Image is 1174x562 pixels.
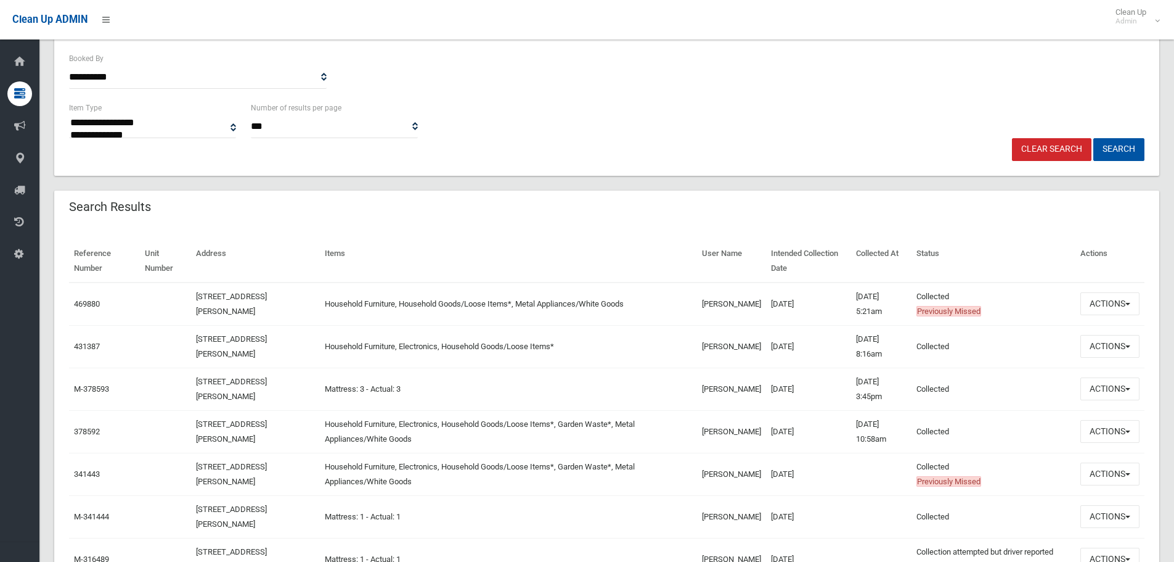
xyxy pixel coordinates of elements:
[697,410,766,453] td: [PERSON_NAME]
[911,325,1075,368] td: Collected
[74,427,100,436] a: 378592
[320,368,698,410] td: Mattress: 3 - Actual: 3
[196,334,267,358] a: [STREET_ADDRESS][PERSON_NAME]
[911,283,1075,326] td: Collected
[851,283,911,326] td: [DATE] 5:21am
[911,453,1075,495] td: Collected
[54,195,166,219] header: Search Results
[697,283,766,326] td: [PERSON_NAME]
[196,505,267,529] a: [STREET_ADDRESS][PERSON_NAME]
[916,476,981,487] span: Previously Missed
[697,368,766,410] td: [PERSON_NAME]
[320,410,698,453] td: Household Furniture, Electronics, Household Goods/Loose Items*, Garden Waste*, Metal Appliances/W...
[766,495,851,538] td: [DATE]
[851,325,911,368] td: [DATE] 8:16am
[74,342,100,351] a: 431387
[196,292,267,316] a: [STREET_ADDRESS][PERSON_NAME]
[851,240,911,283] th: Collected At
[320,453,698,495] td: Household Furniture, Electronics, Household Goods/Loose Items*, Garden Waste*, Metal Appliances/W...
[320,325,698,368] td: Household Furniture, Electronics, Household Goods/Loose Items*
[320,283,698,326] td: Household Furniture, Household Goods/Loose Items*, Metal Appliances/White Goods
[1012,138,1091,161] a: Clear Search
[74,384,109,394] a: M-378593
[1080,463,1139,486] button: Actions
[766,325,851,368] td: [DATE]
[191,240,319,283] th: Address
[320,495,698,538] td: Mattress: 1 - Actual: 1
[12,14,88,25] span: Clean Up ADMIN
[1109,7,1159,26] span: Clean Up
[140,240,191,283] th: Unit Number
[1093,138,1144,161] button: Search
[69,101,102,115] label: Item Type
[1080,335,1139,358] button: Actions
[911,495,1075,538] td: Collected
[251,101,341,115] label: Number of results per page
[766,453,851,495] td: [DATE]
[766,368,851,410] td: [DATE]
[916,306,981,316] span: Previously Missed
[196,462,267,486] a: [STREET_ADDRESS][PERSON_NAME]
[196,419,267,444] a: [STREET_ADDRESS][PERSON_NAME]
[911,410,1075,453] td: Collected
[1080,505,1139,528] button: Actions
[1080,378,1139,400] button: Actions
[851,368,911,410] td: [DATE] 3:45pm
[1115,17,1146,26] small: Admin
[74,299,100,308] a: 469880
[69,240,140,283] th: Reference Number
[697,325,766,368] td: [PERSON_NAME]
[851,410,911,453] td: [DATE] 10:58am
[697,453,766,495] td: [PERSON_NAME]
[911,240,1075,283] th: Status
[74,512,109,521] a: M-341444
[196,377,267,401] a: [STREET_ADDRESS][PERSON_NAME]
[320,240,698,283] th: Items
[766,283,851,326] td: [DATE]
[1080,292,1139,315] button: Actions
[1075,240,1144,283] th: Actions
[766,410,851,453] td: [DATE]
[1080,420,1139,443] button: Actions
[69,52,104,65] label: Booked By
[74,469,100,479] a: 341443
[697,240,766,283] th: User Name
[911,368,1075,410] td: Collected
[697,495,766,538] td: [PERSON_NAME]
[766,240,851,283] th: Intended Collection Date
